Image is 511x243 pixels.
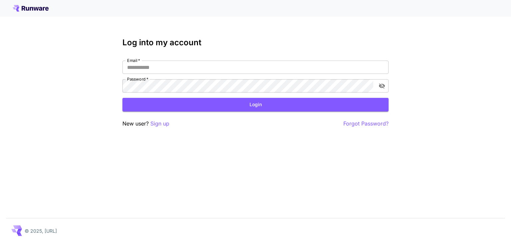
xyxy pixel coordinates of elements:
[25,227,57,234] p: © 2025, [URL]
[376,80,388,92] button: toggle password visibility
[122,38,389,47] h3: Log into my account
[150,120,169,128] button: Sign up
[127,76,148,82] label: Password
[343,120,389,128] button: Forgot Password?
[127,58,140,63] label: Email
[122,120,169,128] p: New user?
[122,98,389,112] button: Login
